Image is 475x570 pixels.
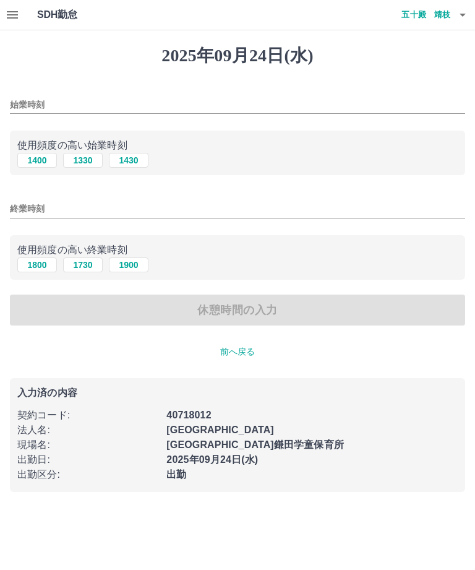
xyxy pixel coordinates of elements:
p: 現場名 : [17,438,159,452]
button: 1800 [17,257,57,272]
b: [GEOGRAPHIC_DATA]鎌田学童保育所 [166,439,344,450]
b: 2025年09月24日(水) [166,454,258,465]
p: 出勤区分 : [17,467,159,482]
p: 法人名 : [17,423,159,438]
button: 1330 [63,153,103,168]
button: 1430 [109,153,148,168]
b: 40718012 [166,410,211,420]
button: 1400 [17,153,57,168]
p: 使用頻度の高い終業時刻 [17,243,458,257]
p: 前へ戻る [10,345,465,358]
b: [GEOGRAPHIC_DATA] [166,425,274,435]
p: 入力済の内容 [17,388,458,398]
p: 契約コード : [17,408,159,423]
b: 出勤 [166,469,186,480]
button: 1730 [63,257,103,272]
p: 使用頻度の高い始業時刻 [17,138,458,153]
p: 出勤日 : [17,452,159,467]
h1: 2025年09月24日(水) [10,45,465,66]
button: 1900 [109,257,148,272]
